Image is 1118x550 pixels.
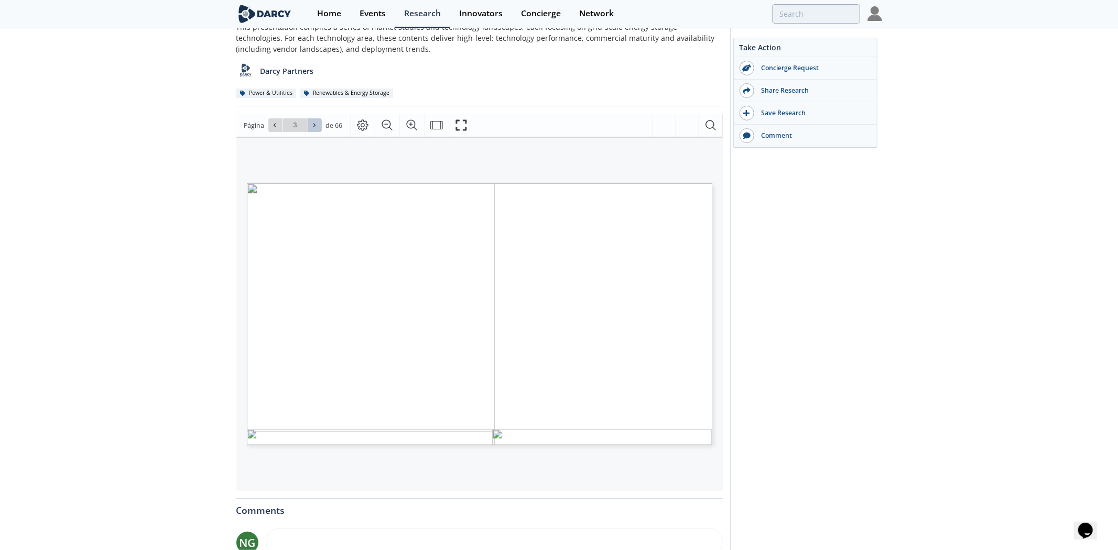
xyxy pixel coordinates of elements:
div: Concierge Request [754,63,872,73]
img: logo-wide.svg [236,5,294,23]
img: Profile [867,6,882,21]
div: Home [317,9,341,18]
div: Research [404,9,441,18]
div: Share Research [754,86,872,95]
div: Network [579,9,614,18]
input: Advanced Search [772,4,860,24]
div: Save Research [754,108,872,118]
iframe: chat widget [1074,508,1108,540]
div: Events [360,9,386,18]
div: Power & Utilities [236,89,297,98]
p: Darcy Partners [260,65,313,76]
div: Take Action [734,42,877,57]
div: Innovators [459,9,503,18]
div: Concierge [521,9,561,18]
div: Comment [754,131,872,140]
div: Comments [236,499,723,515]
div: This presentation compiles a series of market studies and technology landscapes, each focusing on... [236,21,723,54]
div: Renewables & Energy Storage [300,89,394,98]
